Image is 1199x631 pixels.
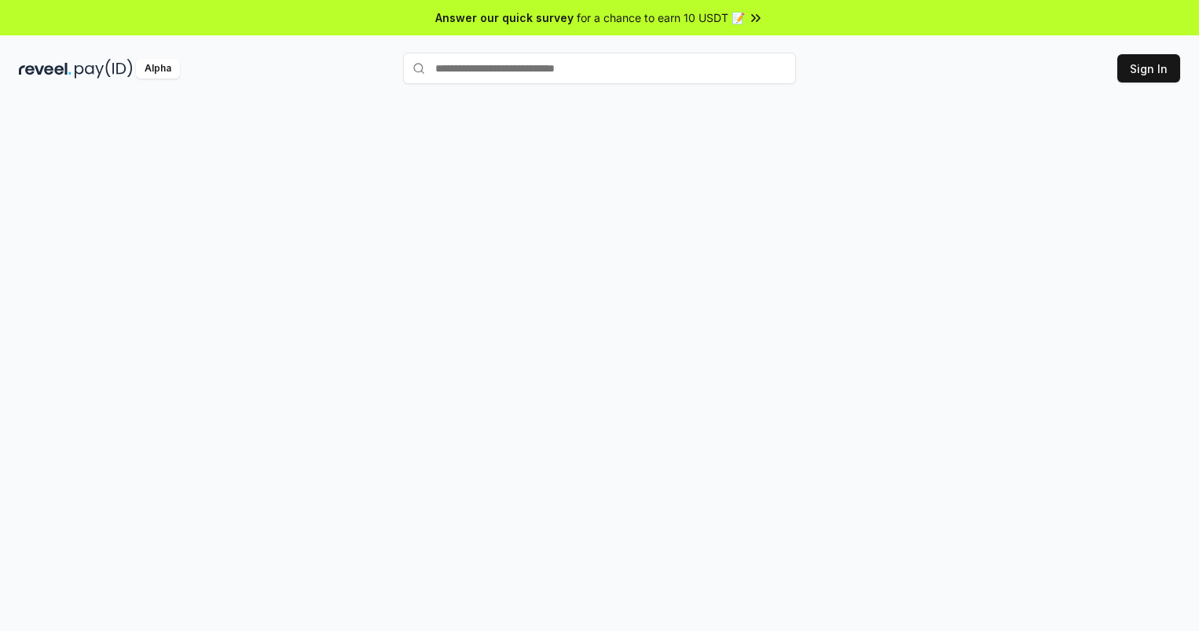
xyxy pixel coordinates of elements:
button: Sign In [1117,54,1180,83]
div: Alpha [136,59,180,79]
span: Answer our quick survey [435,9,574,26]
img: pay_id [75,59,133,79]
img: reveel_dark [19,59,71,79]
span: for a chance to earn 10 USDT 📝 [577,9,745,26]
